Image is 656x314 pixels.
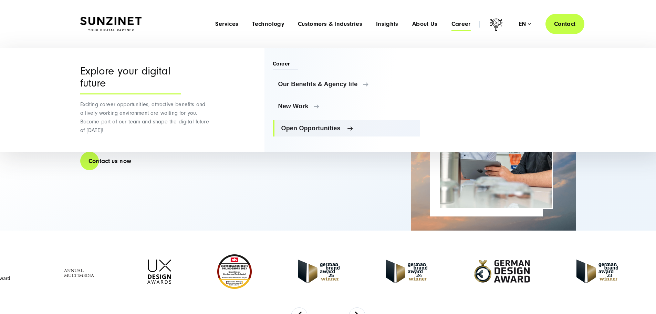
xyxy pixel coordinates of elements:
[576,260,618,283] img: German Brand Award 2023 Winner - fullservice digital agentur SUNZINET
[519,21,531,28] div: en
[376,21,398,28] a: Insights
[59,260,101,284] img: Full Service Digitalagentur - Annual Multimedia Awards
[252,21,284,28] a: Technology
[273,76,420,92] a: Our Benefits & Agency life
[298,21,362,28] a: Customers & Industries
[80,151,140,171] a: Contact us now
[545,14,584,34] a: Contact
[281,125,415,132] span: Open Opportunities
[147,260,171,284] img: UX-Design-Awards - fullservice digital agentur SUNZINET
[451,21,471,28] a: Career
[217,254,252,289] img: Deutschlands beste Online Shops 2023 - boesner - Kunde - SUNZINET
[273,98,420,114] a: New Work
[273,60,298,70] span: Career
[273,120,420,136] a: Open Opportunities
[80,65,181,94] div: Explore your digital future
[412,21,438,28] a: About Us
[298,260,340,283] img: German Brand Award winner 2025 - Full Service Digital Agentur SUNZINET
[80,17,142,31] img: SUNZINET Full Service Digital Agentur
[215,21,238,28] a: Services
[80,100,209,135] p: Exciting career opportunities, attractive benefits and a lively working environment are waiting f...
[386,260,427,283] img: German-Brand-Award - fullservice digital agentur SUNZINET
[278,103,415,110] span: New Work
[473,260,530,283] img: German-Design-Award - fullservice digital agentur SUNZINET
[278,81,415,88] span: Our Benefits & Agency life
